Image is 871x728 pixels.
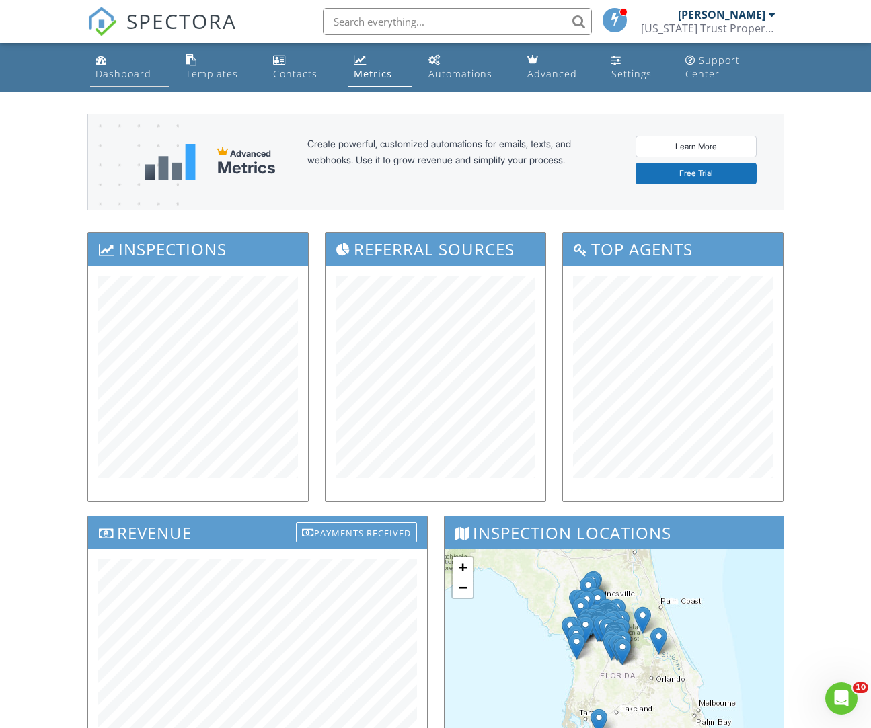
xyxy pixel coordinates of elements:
span: Advanced [230,148,271,159]
a: Support Center [680,48,781,87]
a: Contacts [268,48,338,87]
span: SPECTORA [126,7,237,35]
h3: Inspection Locations [445,516,784,549]
a: Metrics [348,48,412,87]
div: Templates [186,67,238,80]
div: Florida Trust Property Inspections [641,22,775,35]
div: Dashboard [96,67,151,80]
iframe: Intercom live chat [825,682,858,715]
input: Search everything... [323,8,592,35]
h3: Inspections [88,233,308,266]
a: Automations (Basic) [423,48,511,87]
div: Metrics [354,67,392,80]
img: advanced-banner-bg-f6ff0eecfa0ee76150a1dea9fec4b49f333892f74bc19f1b897a312d7a1b2ff3.png [88,114,179,263]
a: Dashboard [90,48,170,87]
a: Templates [180,48,257,87]
span: 10 [853,682,868,693]
img: The Best Home Inspection Software - Spectora [87,7,117,36]
div: Metrics [217,159,276,177]
a: SPECTORA [87,18,237,46]
a: Free Trial [636,163,757,184]
a: Learn More [636,136,757,157]
h3: Top Agents [563,233,783,266]
div: Support Center [685,54,740,80]
a: Zoom out [453,577,473,598]
div: Advanced [527,67,577,80]
div: [PERSON_NAME] [678,8,765,22]
a: Advanced [522,48,595,87]
h3: Revenue [88,516,427,549]
a: Zoom in [453,557,473,577]
div: Settings [611,67,652,80]
div: Automations [428,67,492,80]
a: Settings [606,48,669,87]
div: Create powerful, customized automations for emails, texts, and webhooks. Use it to grow revenue a... [307,136,603,188]
h3: Referral Sources [326,233,545,266]
a: Payments Received [296,520,417,542]
div: Payments Received [296,522,417,542]
img: metrics-aadfce2e17a16c02574e7fc40e4d6b8174baaf19895a402c862ea781aae8ef5b.svg [145,144,196,180]
div: Contacts [273,67,317,80]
